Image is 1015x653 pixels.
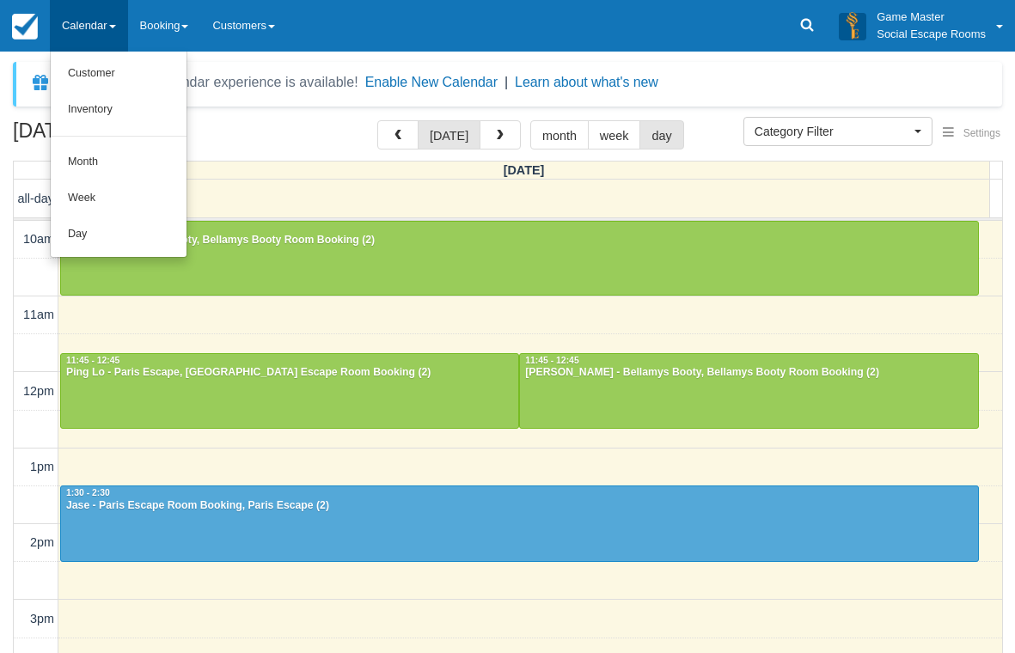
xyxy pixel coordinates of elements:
[65,234,974,247] div: [PERSON_NAME] Booty, Bellamys Booty Room Booking (2)
[525,356,578,365] span: 11:45 - 12:45
[12,14,38,40] img: checkfront-main-nav-mini-logo.png
[524,366,973,380] div: [PERSON_NAME] - Bellamys Booty, Bellamys Booty Room Booking (2)
[515,75,658,89] a: Learn about what's new
[66,356,119,365] span: 11:45 - 12:45
[963,127,1000,139] span: Settings
[932,121,1011,146] button: Settings
[755,123,910,140] span: Category Filter
[519,353,978,429] a: 11:45 - 12:45[PERSON_NAME] - Bellamys Booty, Bellamys Booty Room Booking (2)
[743,117,932,146] button: Category Filter
[51,217,186,253] a: Day
[877,9,986,26] p: Game Master
[30,460,54,473] span: 1pm
[51,180,186,217] a: Week
[13,120,230,152] h2: [DATE]
[639,120,683,150] button: day
[51,92,186,128] a: Inventory
[51,144,186,180] a: Month
[60,485,979,561] a: 1:30 - 2:30Jase - Paris Escape Room Booking, Paris Escape (2)
[504,75,508,89] span: |
[839,12,866,40] img: A3
[418,120,480,150] button: [DATE]
[58,72,358,93] div: A new Booking Calendar experience is available!
[65,366,514,380] div: Ping Lo - Paris Escape, [GEOGRAPHIC_DATA] Escape Room Booking (2)
[30,535,54,549] span: 2pm
[877,26,986,43] p: Social Escape Rooms
[66,488,110,497] span: 1:30 - 2:30
[60,221,979,296] a: 10:00 - 11:00[PERSON_NAME] Booty, Bellamys Booty Room Booking (2)
[530,120,589,150] button: month
[51,56,186,92] a: Customer
[588,120,641,150] button: week
[504,163,545,177] span: [DATE]
[23,384,54,398] span: 12pm
[65,499,974,513] div: Jase - Paris Escape Room Booking, Paris Escape (2)
[18,192,54,205] span: all-day
[365,74,498,91] button: Enable New Calendar
[60,353,519,429] a: 11:45 - 12:45Ping Lo - Paris Escape, [GEOGRAPHIC_DATA] Escape Room Booking (2)
[30,612,54,626] span: 3pm
[23,308,54,321] span: 11am
[23,232,54,246] span: 10am
[50,52,187,258] ul: Calendar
